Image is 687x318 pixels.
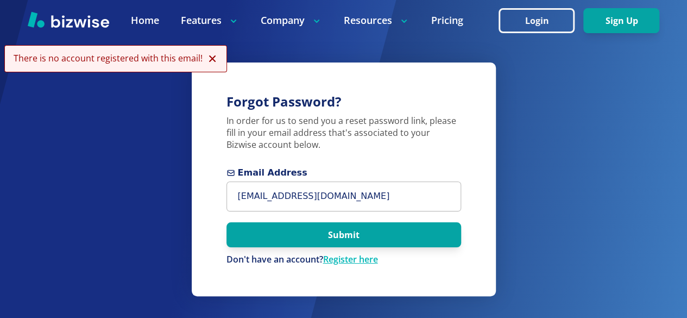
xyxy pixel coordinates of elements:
button: Submit [226,222,461,247]
a: Login [499,16,583,26]
button: Sign Up [583,8,659,33]
img: Bizwise Logo [28,11,109,28]
a: Register here [323,253,378,265]
p: In order for us to send you a reset password link, please fill in your email address that's assoc... [226,115,461,151]
div: Don't have an account?Register here [226,254,461,266]
p: Don't have an account? [226,254,461,266]
p: There is no account registered with this email! [14,53,207,65]
p: Company [261,14,322,27]
input: you@example.com [226,182,461,211]
a: Pricing [431,14,463,27]
a: Home [131,14,159,27]
h3: Forgot Password? [226,93,461,111]
a: Sign Up [583,16,659,26]
button: Login [499,8,575,33]
p: Resources [344,14,409,27]
span: Email Address [226,166,461,179]
p: Features [181,14,239,27]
